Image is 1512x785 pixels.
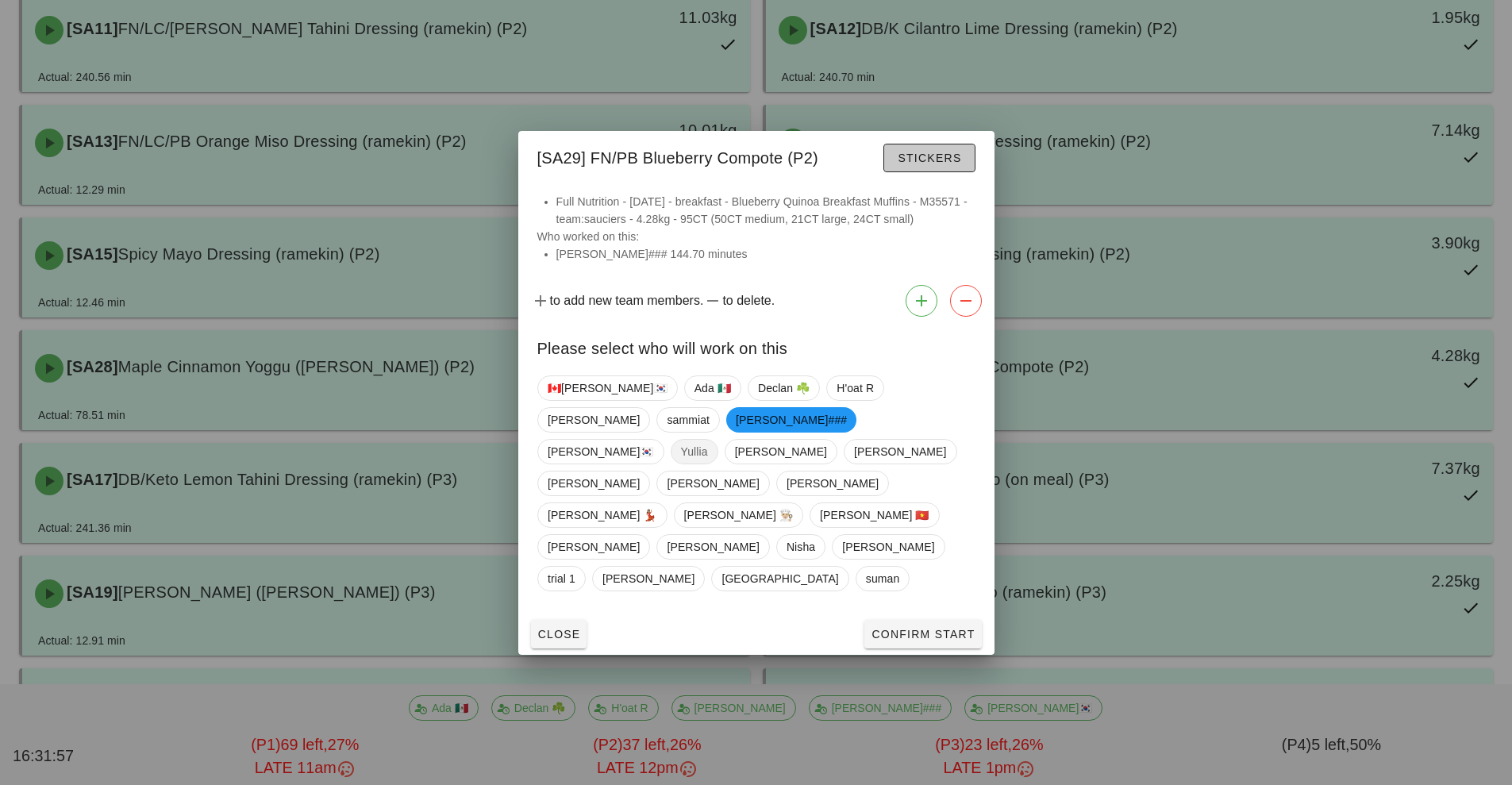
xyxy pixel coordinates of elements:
[548,503,657,527] span: [PERSON_NAME] 💃🏽
[548,376,668,400] span: 🇨🇦[PERSON_NAME]🇰🇷
[837,376,874,400] span: H'oat R
[518,279,995,323] div: to add new team members. to delete.
[548,408,640,432] span: [PERSON_NAME]
[548,567,575,591] span: trial 1
[667,535,759,559] span: [PERSON_NAME]
[694,376,730,400] span: Ada 🇲🇽
[757,376,809,400] span: Declan ☘️
[518,193,995,279] div: Who worked on this:
[680,440,707,464] span: Yullia
[864,620,981,648] button: Confirm Start
[721,567,838,591] span: [GEOGRAPHIC_DATA]
[820,503,929,527] span: [PERSON_NAME] 🇻🇳
[548,440,654,464] span: [PERSON_NAME]🇰🇷
[667,471,759,495] span: [PERSON_NAME]
[548,471,640,495] span: [PERSON_NAME]
[531,620,587,648] button: Close
[897,152,961,164] span: Stickers
[556,245,975,263] li: [PERSON_NAME]### 144.70 minutes
[736,407,847,433] span: [PERSON_NAME]###
[786,471,878,495] span: [PERSON_NAME]
[883,144,975,172] button: Stickers
[854,440,946,464] span: [PERSON_NAME]
[518,131,995,180] div: [SA29] FN/PB Blueberry Compote (P2)
[871,628,975,641] span: Confirm Start
[548,535,640,559] span: [PERSON_NAME]
[602,567,694,591] span: [PERSON_NAME]
[556,193,975,228] li: Full Nutrition - [DATE] - breakfast - Blueberry Quinoa Breakfast Muffins - M35571 - team:sauciers...
[734,440,826,464] span: [PERSON_NAME]
[786,535,814,559] span: Nisha
[537,628,581,641] span: Close
[667,408,710,432] span: sammiat
[842,535,934,559] span: [PERSON_NAME]
[865,567,899,591] span: suman
[683,503,793,527] span: [PERSON_NAME] 👨🏼‍🍳
[518,323,995,369] div: Please select who will work on this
